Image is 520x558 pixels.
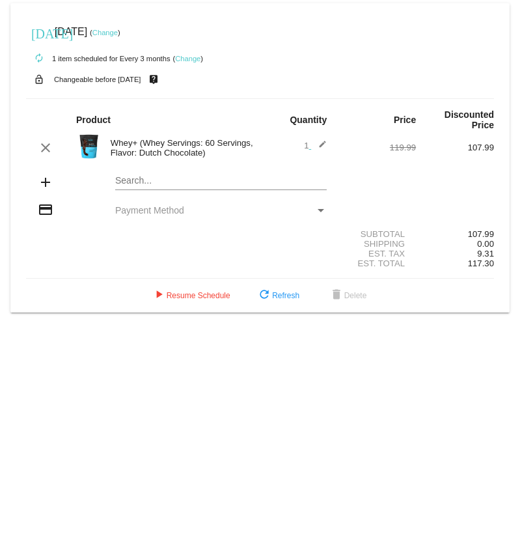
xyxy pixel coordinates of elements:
small: 1 item scheduled for Every 3 months [26,55,171,63]
strong: Quantity [290,115,327,125]
a: Change [92,29,118,36]
mat-icon: add [38,174,53,190]
span: 1 [304,141,327,150]
div: Whey+ (Whey Servings: 60 Servings, Flavor: Dutch Chocolate) [104,138,260,158]
div: 107.99 [416,229,494,239]
mat-icon: credit_card [38,202,53,217]
span: Payment Method [115,205,184,216]
div: Est. Tax [338,249,416,258]
span: 9.31 [477,249,494,258]
mat-icon: refresh [256,288,272,303]
div: Est. Total [338,258,416,268]
strong: Discounted Price [445,109,494,130]
mat-icon: autorenew [31,51,47,66]
span: 117.30 [468,258,494,268]
div: 107.99 [416,143,494,152]
small: ( ) [172,55,203,63]
span: Resume Schedule [151,291,230,300]
mat-icon: live_help [146,71,161,88]
strong: Product [76,115,111,125]
div: Shipping [338,239,416,249]
mat-icon: delete [329,288,344,303]
button: Resume Schedule [141,284,241,307]
mat-icon: lock_open [31,71,47,88]
span: 0.00 [477,239,494,249]
button: Delete [318,284,377,307]
mat-icon: edit [311,140,327,156]
button: Refresh [246,284,310,307]
strong: Price [394,115,416,125]
mat-select: Payment Method [115,205,327,216]
small: Changeable before [DATE] [54,76,141,83]
img: Image-1-Carousel-Whey-5lb-Chocolate-no-badge-Transp.png [76,133,102,160]
mat-icon: clear [38,140,53,156]
mat-icon: [DATE] [31,25,47,40]
div: 119.99 [338,143,416,152]
div: Subtotal [338,229,416,239]
small: ( ) [90,29,120,36]
input: Search... [115,176,327,186]
span: Refresh [256,291,299,300]
a: Change [175,55,200,63]
span: Delete [329,291,367,300]
mat-icon: play_arrow [151,288,167,303]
